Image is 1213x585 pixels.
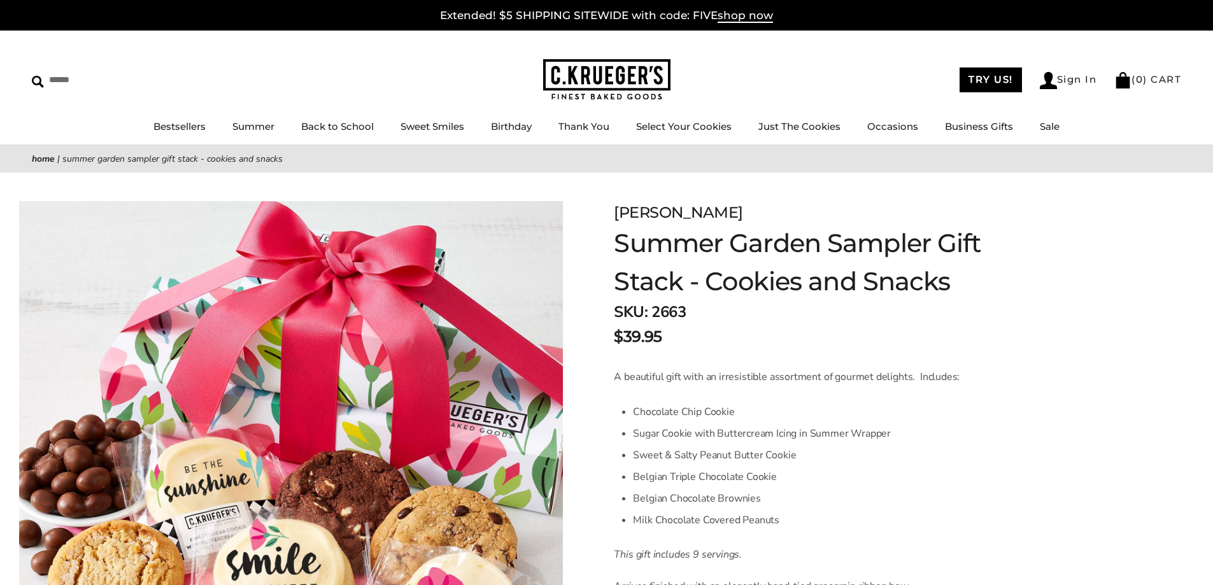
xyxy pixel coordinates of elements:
a: Extended! $5 SHIPPING SITEWIDE with code: FIVEshop now [440,9,773,23]
li: Chocolate Chip Cookie [633,401,962,423]
span: shop now [718,9,773,23]
a: Birthday [491,120,532,132]
img: Bag [1114,72,1131,88]
a: Thank You [558,120,609,132]
a: Occasions [867,120,918,132]
li: Sugar Cookie with Buttercream Icing in Summer Wrapper [633,423,962,444]
em: This gift includes 9 servings. [614,547,742,561]
li: Sweet & Salty Peanut Butter Cookie [633,444,962,466]
li: Milk Chocolate Covered Peanuts [633,509,962,531]
a: Sale [1040,120,1060,132]
a: Just The Cookies [758,120,841,132]
input: Search [32,70,183,90]
img: Search [32,76,44,88]
li: Belgian Triple Chocolate Cookie [633,466,962,488]
a: Home [32,153,55,165]
a: Sign In [1040,72,1097,89]
span: | [57,153,60,165]
li: Belgian Chocolate Brownies [633,488,962,509]
img: C.KRUEGER'S [543,59,670,101]
span: 0 [1136,73,1144,85]
img: Account [1040,72,1057,89]
a: Summer [232,120,274,132]
span: Summer Garden Sampler Gift Stack - Cookies and Snacks [62,153,283,165]
span: $39.95 [614,325,662,348]
a: Sweet Smiles [401,120,464,132]
a: (0) CART [1114,73,1181,85]
strong: SKU: [614,302,648,322]
a: Select Your Cookies [636,120,732,132]
a: TRY US! [960,67,1022,92]
a: Bestsellers [153,120,206,132]
span: 2663 [651,302,686,322]
nav: breadcrumbs [32,152,1181,166]
a: Back to School [301,120,374,132]
p: A beautiful gift with an irresistible assortment of gourmet delights. Includes: [614,369,962,384]
div: [PERSON_NAME] [614,201,1020,224]
h1: Summer Garden Sampler Gift Stack - Cookies and Snacks [614,224,1020,300]
a: Business Gifts [945,120,1013,132]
